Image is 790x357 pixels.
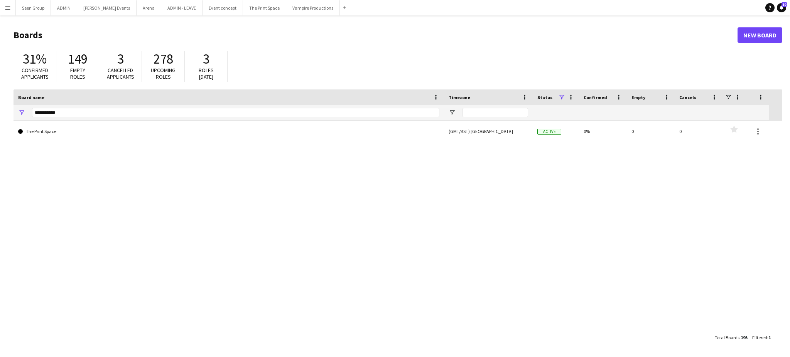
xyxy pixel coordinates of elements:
[627,121,675,142] div: 0
[203,0,243,15] button: Event concept
[21,67,49,80] span: Confirmed applicants
[32,108,439,117] input: Board name Filter Input
[23,51,47,67] span: 31%
[199,67,214,80] span: Roles [DATE]
[449,94,470,100] span: Timezone
[203,51,209,67] span: 3
[107,67,134,80] span: Cancelled applicants
[18,109,25,116] button: Open Filter Menu
[68,51,88,67] span: 149
[117,51,124,67] span: 3
[161,0,203,15] button: ADMIN - LEAVE
[631,94,645,100] span: Empty
[675,121,722,142] div: 0
[752,330,771,345] div: :
[16,0,51,15] button: Seen Group
[70,67,85,80] span: Empty roles
[51,0,77,15] button: ADMIN
[463,108,528,117] input: Timezone Filter Input
[18,94,44,100] span: Board name
[286,0,340,15] button: Vampire Productions
[715,335,739,340] span: Total Boards
[444,121,533,142] div: (GMT/BST) [GEOGRAPHIC_DATA]
[243,0,286,15] button: The Print Space
[18,121,439,142] a: The Print Space
[579,121,627,142] div: 0%
[14,29,738,41] h1: Boards
[777,3,786,12] a: 10
[137,0,161,15] button: Arena
[151,67,176,80] span: Upcoming roles
[752,335,767,340] span: Filtered
[584,94,607,100] span: Confirmed
[782,2,787,7] span: 10
[449,109,456,116] button: Open Filter Menu
[154,51,173,67] span: 278
[768,335,771,340] span: 1
[537,94,552,100] span: Status
[679,94,696,100] span: Cancels
[77,0,137,15] button: [PERSON_NAME] Events
[715,330,748,345] div: :
[738,27,782,43] a: New Board
[537,129,561,135] span: Active
[741,335,748,340] span: 195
